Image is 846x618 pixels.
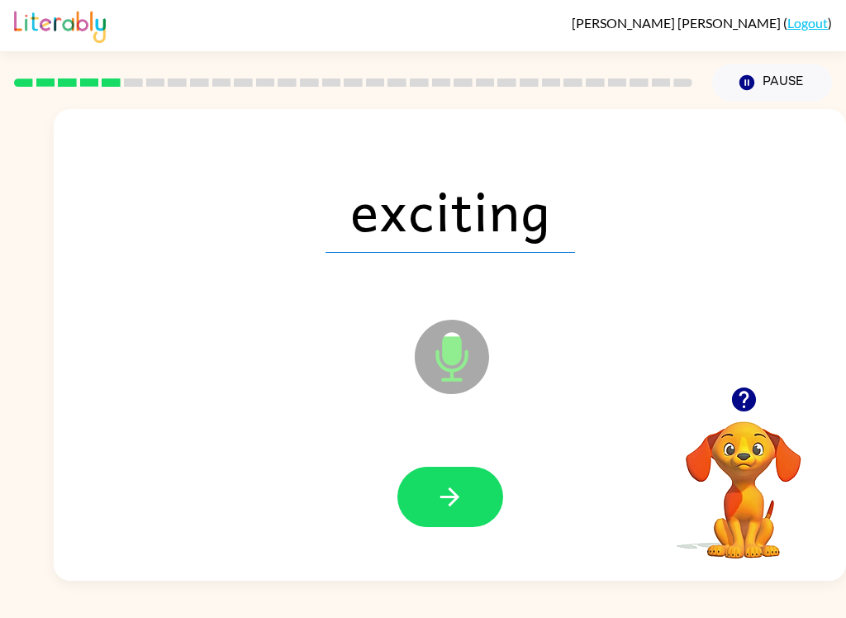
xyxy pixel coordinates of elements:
[661,396,826,561] video: Your browser must support playing .mp4 files to use Literably. Please try using another browser.
[712,64,832,102] button: Pause
[572,15,832,31] div: ( )
[326,167,575,253] span: exciting
[787,15,828,31] a: Logout
[14,7,106,43] img: Literably
[572,15,783,31] span: [PERSON_NAME] [PERSON_NAME]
